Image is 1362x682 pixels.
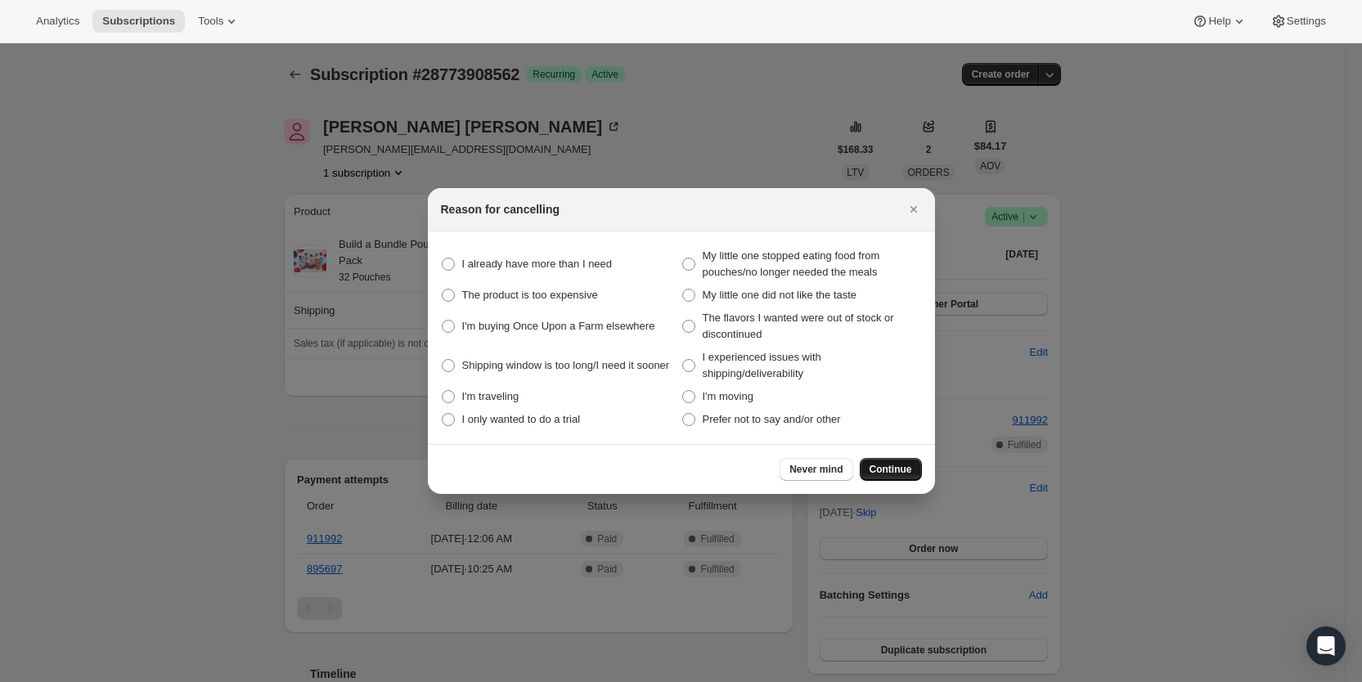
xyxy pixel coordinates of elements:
span: Prefer not to say and/or other [703,413,841,425]
button: Tools [188,10,249,33]
button: Subscriptions [92,10,185,33]
span: Subscriptions [102,15,175,28]
span: I'm moving [703,390,753,402]
span: I experienced issues with shipping/deliverability [703,351,821,379]
span: The product is too expensive [462,289,598,301]
span: Tools [198,15,223,28]
button: Close [902,198,925,221]
span: Help [1208,15,1230,28]
span: Shipping window is too long/I need it sooner [462,359,670,371]
span: I only wanted to do a trial [462,413,581,425]
span: Analytics [36,15,79,28]
button: Never mind [780,458,852,481]
span: Settings [1287,15,1326,28]
span: I already have more than I need [462,258,613,270]
span: Never mind [789,463,843,476]
span: My little one did not like the taste [703,289,857,301]
div: Open Intercom Messenger [1306,626,1346,666]
button: Help [1182,10,1256,33]
button: Analytics [26,10,89,33]
button: Settings [1261,10,1336,33]
span: I'm traveling [462,390,519,402]
span: My little one stopped eating food from pouches/no longer needed the meals [703,249,880,278]
h2: Reason for cancelling [441,201,560,218]
span: The flavors I wanted were out of stock or discontinued [703,312,894,340]
span: I'm buying Once Upon a Farm elsewhere [462,320,655,332]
